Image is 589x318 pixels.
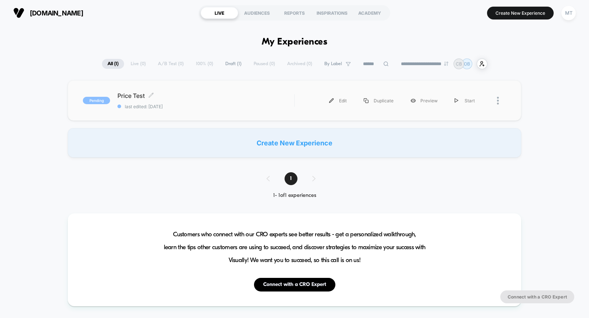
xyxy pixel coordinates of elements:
[455,98,458,103] img: menu
[220,59,247,69] span: Draft ( 1 )
[313,7,351,19] div: INSPIRATIONS
[68,128,521,158] div: Create New Experience
[351,7,388,19] div: ACADEMY
[500,290,574,303] button: Connect with a CRO Expert
[321,92,355,109] div: Edit
[117,92,294,99] span: Price Test
[364,98,368,103] img: menu
[559,6,578,21] button: MT
[247,156,269,163] input: Volume
[324,61,342,67] span: By Label
[456,61,462,67] p: CB
[355,92,402,109] div: Duplicate
[444,61,448,66] img: end
[214,155,233,163] div: Duration
[201,7,238,19] div: LIVE
[117,104,294,109] span: last edited: [DATE]
[487,7,554,20] button: Create New Experience
[164,228,426,267] span: Customers who connect with our CRO experts see better results - get a personalized walkthrough, l...
[259,192,330,199] div: 1 - 1 of 1 experiences
[11,7,85,19] button: [DOMAIN_NAME]
[4,153,15,165] button: Play, NEW DEMO 2025-VEED.mp4
[13,7,24,18] img: Visually logo
[102,59,124,69] span: All ( 1 )
[561,6,576,20] div: MT
[446,92,483,109] div: Start
[195,155,212,163] div: Current time
[497,97,499,105] img: close
[285,172,297,185] span: 1
[262,37,328,47] h1: My Experiences
[83,97,110,104] span: Pending
[30,9,83,17] span: [DOMAIN_NAME]
[254,278,335,291] button: Connect with a CRO Expert
[276,7,313,19] div: REPORTS
[329,98,334,103] img: menu
[141,76,159,93] button: Play, NEW DEMO 2025-VEED.mp4
[402,92,446,109] div: Preview
[238,7,276,19] div: AUDIENCES
[6,144,296,151] input: Seek
[464,61,470,67] p: OB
